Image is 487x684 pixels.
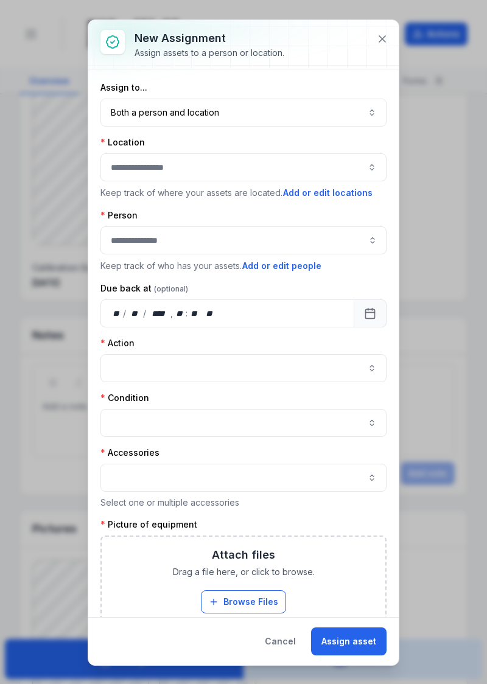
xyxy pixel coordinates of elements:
div: / [143,307,147,319]
button: Calendar [354,299,387,327]
label: Person [100,209,138,222]
h3: Attach files [212,546,275,564]
div: year, [147,307,170,319]
p: Select one or multiple accessories [100,497,387,509]
button: Both a person and location [100,99,387,127]
label: Location [100,136,145,148]
div: Assign assets to a person or location. [135,47,284,59]
button: Browse Files [201,590,286,613]
p: Keep track of who has your assets. [100,259,387,273]
div: / [123,307,127,319]
div: day, [111,307,123,319]
input: assignment-add:person-label [100,226,387,254]
button: Add or edit locations [282,186,373,200]
button: Assign asset [311,627,387,655]
div: : [186,307,189,319]
label: Due back at [100,282,188,295]
label: Assign to... [100,82,147,94]
div: hour, [174,307,186,319]
label: Action [100,337,135,349]
h3: New assignment [135,30,284,47]
label: Picture of equipment [100,518,197,531]
div: , [170,307,174,319]
label: Accessories [100,447,159,459]
div: month, [127,307,144,319]
label: Condition [100,392,149,404]
button: Cancel [254,627,306,655]
p: Keep track of where your assets are located. [100,186,387,200]
div: am/pm, [203,307,217,319]
div: minute, [189,307,201,319]
span: Drag a file here, or click to browse. [173,566,315,578]
button: Add or edit people [242,259,322,273]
